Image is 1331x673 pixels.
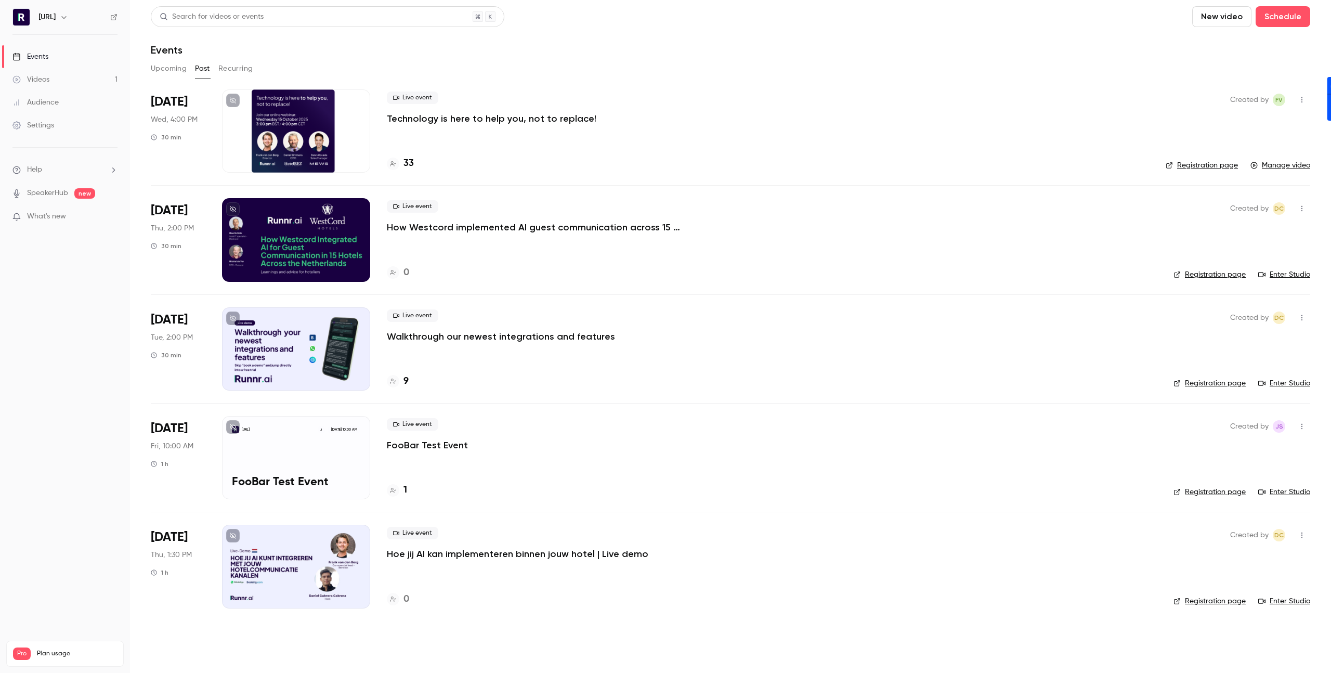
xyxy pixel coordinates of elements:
[1256,6,1310,27] button: Schedule
[12,164,118,175] li: help-dropdown-opener
[1275,420,1283,433] span: JS
[1275,94,1283,106] span: Fv
[1273,94,1285,106] span: Frank van den Berg
[1173,487,1246,497] a: Registration page
[387,92,438,104] span: Live event
[74,188,95,199] span: new
[151,307,205,391] div: Nov 12 Tue, 2:00 PM (Europe/Amsterdam)
[195,60,210,77] button: Past
[218,60,253,77] button: Recurring
[1230,420,1269,433] span: Created by
[1274,202,1284,215] span: DC
[12,120,54,131] div: Settings
[387,548,648,560] a: Hoe jij AI kan implementeren binnen jouw hotel | Live demo
[222,416,370,499] a: FooBar Test Event[URL]J[DATE] 10:00 AMFooBar Test Event
[387,330,615,343] a: Walkthrough our newest integrations and features
[27,188,68,199] a: SpeakerHub
[151,525,205,608] div: Jul 18 Thu, 1:30 PM (Europe/Amsterdam)
[387,157,414,171] a: 33
[1230,202,1269,215] span: Created by
[1230,529,1269,541] span: Created by
[1258,596,1310,606] a: Enter Studio
[151,351,181,359] div: 30 min
[232,476,360,489] p: FooBar Test Event
[151,441,193,451] span: Fri, 10:00 AM
[387,527,438,539] span: Live event
[387,266,409,280] a: 0
[151,460,168,468] div: 1 h
[403,374,409,389] h4: 9
[27,164,42,175] span: Help
[12,51,48,62] div: Events
[13,648,31,660] span: Pro
[387,112,596,125] a: Technology is here to help you, not to replace!
[1230,94,1269,106] span: Created by
[387,592,409,606] a: 0
[403,592,409,606] h4: 0
[387,309,438,322] span: Live event
[387,200,438,213] span: Live event
[387,221,699,234] a: How Westcord implemented AI guest communication across 15 hotels in the [GEOGRAPHIC_DATA]
[151,60,187,77] button: Upcoming
[151,89,205,173] div: Oct 15 Wed, 3:00 PM (Europe/London)
[328,426,360,433] span: [DATE] 10:00 AM
[1192,6,1251,27] button: New video
[151,312,188,328] span: [DATE]
[1173,596,1246,606] a: Registration page
[387,374,409,389] a: 9
[151,202,188,219] span: [DATE]
[403,266,409,280] h4: 0
[1273,420,1285,433] span: Jurjen Sytsma
[1166,160,1238,171] a: Registration page
[1258,487,1310,497] a: Enter Studio
[151,223,194,234] span: Thu, 2:00 PM
[1258,269,1310,280] a: Enter Studio
[38,12,56,22] h6: [URL]
[151,242,181,250] div: 30 min
[27,211,66,222] span: What's new
[1273,529,1285,541] span: Daniel Cabrera Cabrera
[1173,269,1246,280] a: Registration page
[160,11,264,22] div: Search for videos or events
[403,157,414,171] h4: 33
[151,133,181,141] div: 30 min
[1274,529,1284,541] span: DC
[37,650,117,658] span: Plan usage
[151,198,205,281] div: Nov 28 Thu, 2:00 PM (Europe/Amsterdam)
[387,483,407,497] a: 1
[1250,160,1310,171] a: Manage video
[151,114,198,125] span: Wed, 4:00 PM
[12,97,59,108] div: Audience
[1273,202,1285,215] span: Daniel Cabrera Cabrera
[242,427,250,432] p: [URL]
[151,44,182,56] h1: Events
[151,550,192,560] span: Thu, 1:30 PM
[12,74,49,85] div: Videos
[387,439,468,451] a: FooBar Test Event
[151,420,188,437] span: [DATE]
[151,332,193,343] span: Tue, 2:00 PM
[151,529,188,546] span: [DATE]
[1230,312,1269,324] span: Created by
[151,416,205,499] div: Nov 1 Fri, 10:00 AM (Europe/Amsterdam)
[1258,378,1310,389] a: Enter Studio
[403,483,407,497] h4: 1
[151,94,188,110] span: [DATE]
[151,568,168,577] div: 1 h
[1274,312,1284,324] span: DC
[1173,378,1246,389] a: Registration page
[387,418,438,431] span: Live event
[1273,312,1285,324] span: Daniel Cabrera Cabrera
[13,9,30,25] img: Runnr.ai
[317,425,325,434] div: J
